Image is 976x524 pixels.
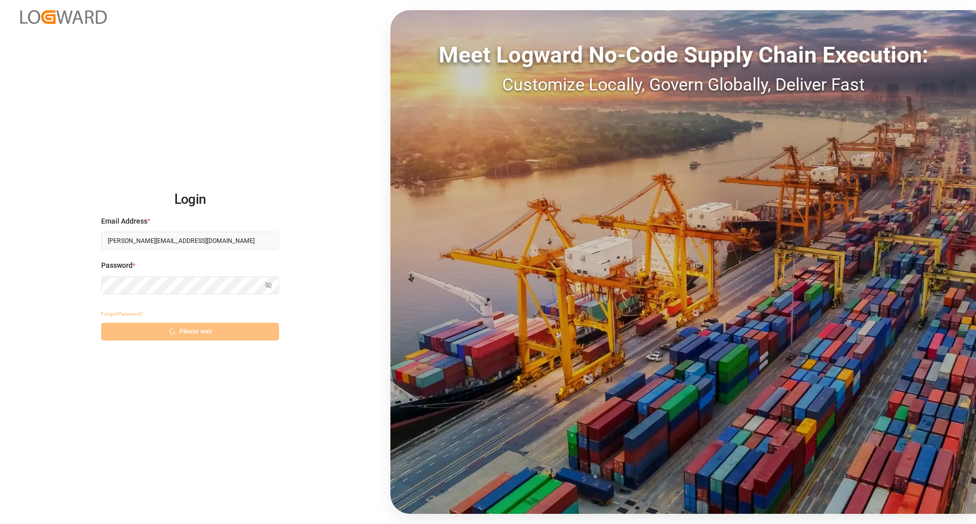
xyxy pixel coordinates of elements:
input: Enter your email [101,232,279,250]
h2: Login [101,183,279,216]
span: Email Address [101,216,147,227]
span: Password [101,260,133,271]
img: Logward_new_orange.png [20,10,107,24]
div: Meet Logward No-Code Supply Chain Execution: [390,38,976,72]
div: Customize Locally, Govern Globally, Deliver Fast [390,72,976,98]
